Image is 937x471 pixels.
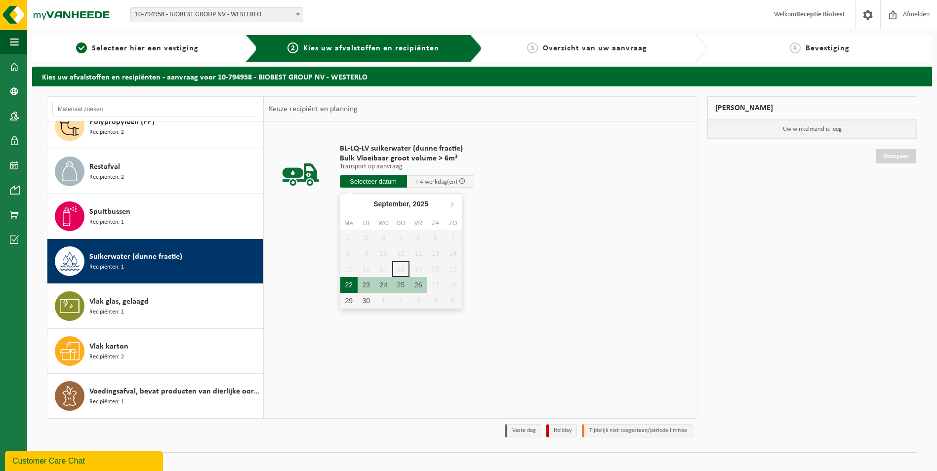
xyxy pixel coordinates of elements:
[89,161,120,173] span: Restafval
[47,374,263,418] button: Voedingsafval, bevat producten van dierlijke oorsprong, onverpakt, categorie 3 Recipiënten: 1
[89,206,130,218] span: Spuitbussen
[89,341,128,353] span: Vlak karton
[806,44,850,52] span: Bevestiging
[415,179,457,185] span: + 4 werkdag(en)
[303,44,439,52] span: Kies uw afvalstoffen en recipiënten
[340,277,358,293] div: 22
[444,218,461,228] div: zo
[89,251,182,263] span: Suikerwater (dunne fractie)
[796,11,845,18] strong: Receptie Biobest
[505,424,541,437] li: Vaste dag
[358,218,375,228] div: di
[89,296,149,308] span: Vlak glas, gelaagd
[37,42,238,54] a: 1Selecteer hier een vestiging
[413,200,428,207] i: 2025
[707,96,918,120] div: [PERSON_NAME]
[47,284,263,329] button: Vlak glas, gelaagd Recipiënten: 1
[392,293,409,309] div: 2
[375,277,392,293] div: 24
[130,7,303,22] span: 10-794958 - BIOBEST GROUP NV - WESTERLO
[409,218,427,228] div: vr
[340,175,407,188] input: Selecteer datum
[427,218,444,228] div: za
[543,44,647,52] span: Overzicht van uw aanvraag
[369,196,432,212] div: September,
[340,218,358,228] div: ma
[89,353,124,362] span: Recipiënten: 2
[76,42,87,53] span: 1
[392,218,409,228] div: do
[409,293,427,309] div: 3
[32,67,932,86] h2: Kies uw afvalstoffen en recipiënten - aanvraag voor 10-794958 - BIOBEST GROUP NV - WESTERLO
[264,97,363,121] div: Keuze recipiënt en planning
[52,102,258,117] input: Materiaal zoeken
[92,44,199,52] span: Selecteer hier een vestiging
[47,329,263,374] button: Vlak karton Recipiënten: 2
[131,8,303,22] span: 10-794958 - BIOBEST GROUP NV - WESTERLO
[527,42,538,53] span: 3
[287,42,298,53] span: 2
[790,42,801,53] span: 4
[340,163,474,170] p: Transport op aanvraag
[89,308,124,317] span: Recipiënten: 1
[340,293,358,309] div: 29
[89,128,124,137] span: Recipiënten: 2
[358,277,375,293] div: 23
[546,424,577,437] li: Holiday
[5,449,165,471] iframe: chat widget
[392,277,409,293] div: 25
[708,120,917,139] p: Uw winkelmand is leeg
[47,149,263,194] button: Restafval Recipiënten: 2
[340,154,474,163] span: Bulk Vloeibaar groot volume > 6m³
[375,293,392,309] div: 1
[89,116,155,128] span: Polypropyleen (PP)
[89,218,124,227] span: Recipiënten: 1
[47,104,263,149] button: Polypropyleen (PP) Recipiënten: 2
[340,144,474,154] span: BL-LQ-LV suikerwater (dunne fractie)
[89,397,124,407] span: Recipiënten: 1
[47,239,263,284] button: Suikerwater (dunne fractie) Recipiënten: 1
[358,293,375,309] div: 30
[89,263,124,272] span: Recipiënten: 1
[582,424,693,437] li: Tijdelijk niet toegestaan/période limitée
[89,386,260,397] span: Voedingsafval, bevat producten van dierlijke oorsprong, onverpakt, categorie 3
[89,173,124,182] span: Recipiënten: 2
[375,218,392,228] div: wo
[876,149,916,163] a: Doorgaan
[47,194,263,239] button: Spuitbussen Recipiënten: 1
[409,277,427,293] div: 26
